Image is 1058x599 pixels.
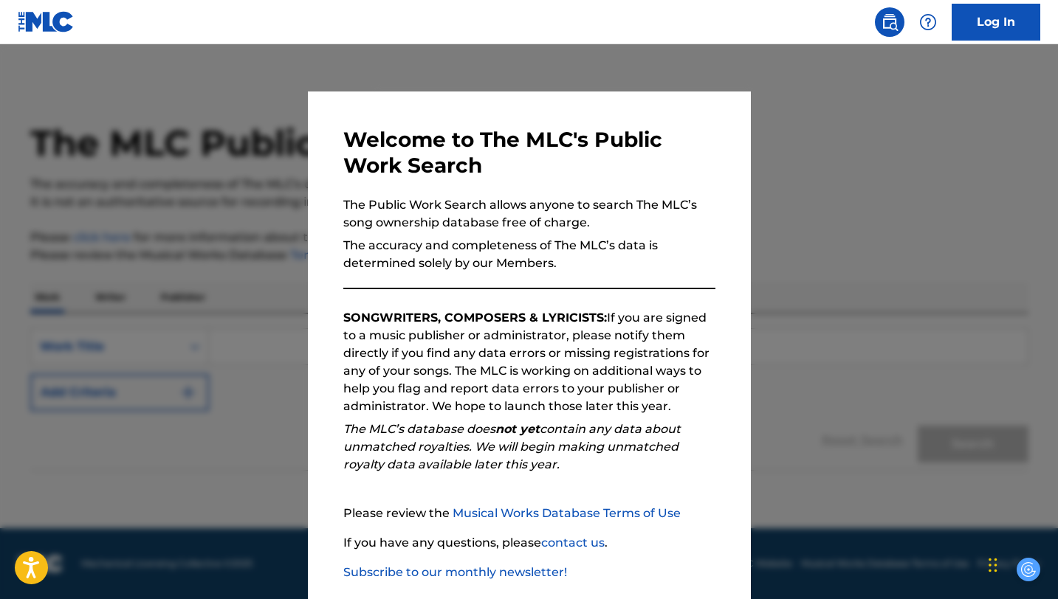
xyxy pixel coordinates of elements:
a: Subscribe to our monthly newsletter! [343,565,567,579]
h3: Welcome to The MLC's Public Work Search [343,127,715,179]
p: If you are signed to a music publisher or administrator, please notify them directly if you find ... [343,309,715,415]
strong: not yet [495,422,540,436]
div: Drag [989,543,997,587]
p: Please review the [343,505,715,522]
img: search [881,13,899,31]
a: contact us [541,536,605,550]
strong: SONGWRITERS, COMPOSERS & LYRICISTS: [343,311,607,325]
p: The Public Work Search allows anyone to search The MLC’s song ownership database free of charge. [343,196,715,232]
img: help [919,13,937,31]
div: Help [913,7,943,37]
em: The MLC’s database does contain any data about unmatched royalties. We will begin making unmatche... [343,422,681,471]
p: If you have any questions, please . [343,534,715,552]
iframe: Chat Widget [984,528,1058,599]
a: Musical Works Database Terms of Use [453,506,681,520]
a: Log In [952,4,1040,41]
p: The accuracy and completeness of The MLC’s data is determined solely by our Members. [343,237,715,272]
img: MLC Logo [18,11,75,32]
a: Public Search [875,7,904,37]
